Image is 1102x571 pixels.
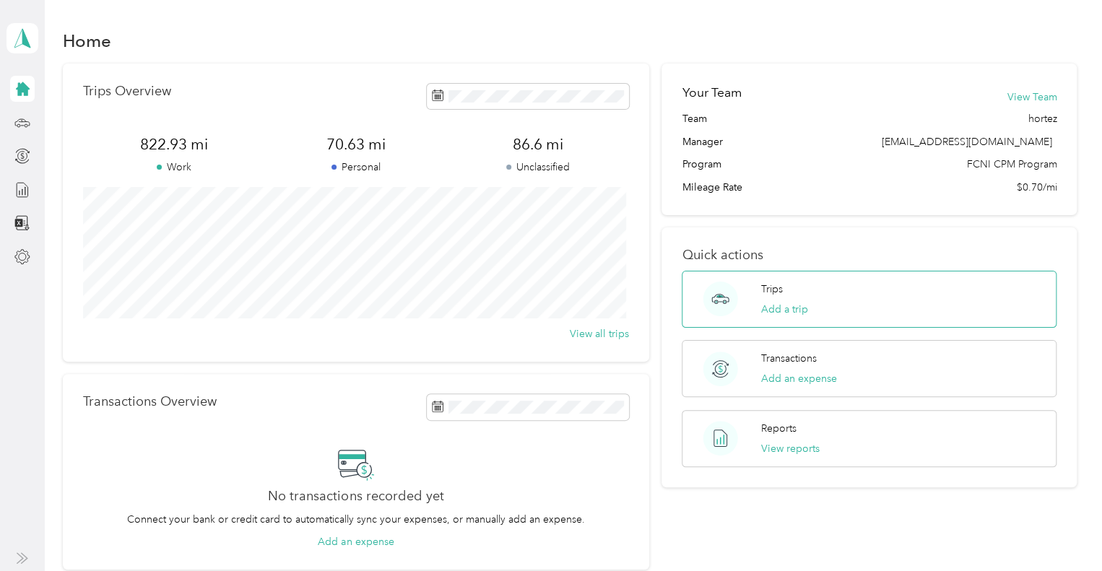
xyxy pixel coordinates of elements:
[268,489,443,504] h2: No transactions recorded yet
[761,441,820,456] button: View reports
[83,160,265,175] p: Work
[761,282,783,297] p: Trips
[1021,490,1102,571] iframe: Everlance-gr Chat Button Frame
[83,134,265,154] span: 822.93 mi
[682,111,706,126] span: Team
[682,84,741,102] h2: Your Team
[761,351,817,366] p: Transactions
[265,134,447,154] span: 70.63 mi
[682,180,742,195] span: Mileage Rate
[447,134,629,154] span: 86.6 mi
[1016,180,1057,195] span: $0.70/mi
[83,84,171,99] p: Trips Overview
[570,326,629,341] button: View all trips
[63,33,111,48] h1: Home
[1007,90,1057,105] button: View Team
[127,512,585,527] p: Connect your bank or credit card to automatically sync your expenses, or manually add an expense.
[265,160,447,175] p: Personal
[761,371,837,386] button: Add an expense
[761,421,797,436] p: Reports
[682,134,722,149] span: Manager
[881,136,1051,148] span: [EMAIL_ADDRESS][DOMAIN_NAME]
[1028,111,1057,126] span: hortez
[682,248,1057,263] p: Quick actions
[447,160,629,175] p: Unclassified
[318,534,394,549] button: Add an expense
[761,302,808,317] button: Add a trip
[966,157,1057,172] span: FCNI CPM Program
[83,394,217,409] p: Transactions Overview
[682,157,721,172] span: Program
